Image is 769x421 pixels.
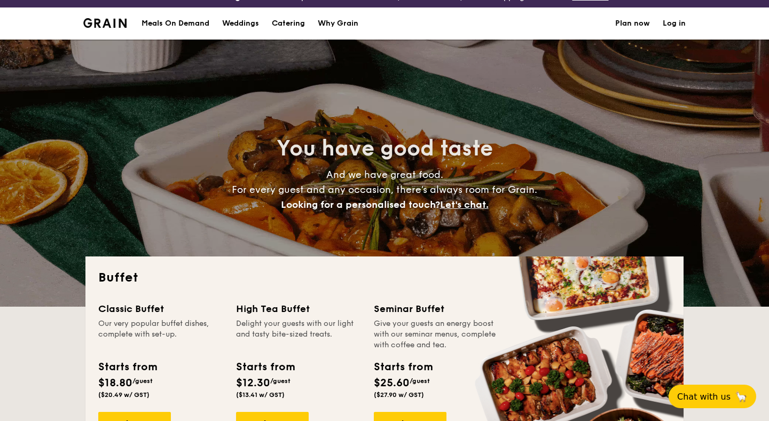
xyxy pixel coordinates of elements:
a: Meals On Demand [135,7,216,40]
span: ($20.49 w/ GST) [98,391,150,399]
span: Chat with us [677,392,731,402]
span: $25.60 [374,377,410,389]
span: $18.80 [98,377,132,389]
span: ($27.90 w/ GST) [374,391,424,399]
div: Give your guests an energy boost with our seminar menus, complete with coffee and tea. [374,318,499,350]
span: And we have great food. For every guest and any occasion, there’s always room for Grain. [232,169,537,210]
a: Plan now [615,7,650,40]
a: Log in [663,7,686,40]
span: /guest [132,377,153,385]
div: Seminar Buffet [374,301,499,316]
div: Starts from [98,359,156,375]
div: Starts from [374,359,432,375]
span: You have good taste [277,136,493,161]
a: Weddings [216,7,265,40]
span: /guest [270,377,291,385]
div: Meals On Demand [142,7,209,40]
img: Grain [83,18,127,28]
div: Our very popular buffet dishes, complete with set-up. [98,318,223,350]
div: High Tea Buffet [236,301,361,316]
span: Looking for a personalised touch? [281,199,440,210]
span: $12.30 [236,377,270,389]
button: Chat with us🦙 [669,385,756,408]
span: /guest [410,377,430,385]
span: Let's chat. [440,199,489,210]
a: Why Grain [311,7,365,40]
div: Weddings [222,7,259,40]
div: Delight your guests with our light and tasty bite-sized treats. [236,318,361,350]
span: 🦙 [735,391,748,403]
h1: Catering [272,7,305,40]
a: Logotype [83,18,127,28]
h2: Buffet [98,269,671,286]
div: Starts from [236,359,294,375]
div: Classic Buffet [98,301,223,316]
div: Why Grain [318,7,358,40]
span: ($13.41 w/ GST) [236,391,285,399]
a: Catering [265,7,311,40]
